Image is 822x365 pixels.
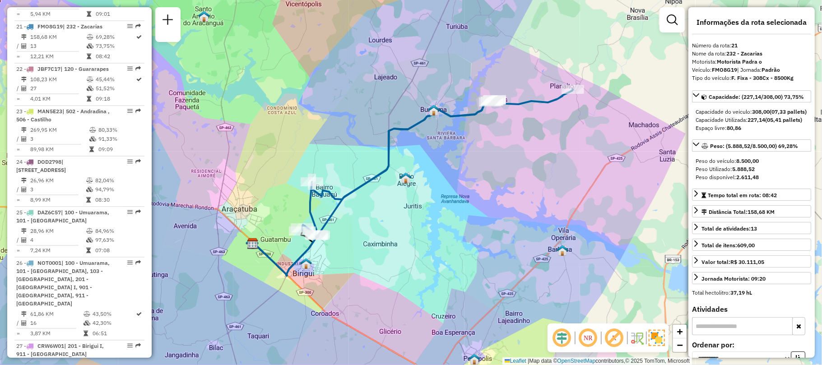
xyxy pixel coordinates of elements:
[731,42,738,49] strong: 21
[30,52,86,61] td: 12,21 KM
[300,258,312,269] img: BIRIGUI
[692,205,811,217] a: Distância Total:158,68 KM
[95,246,140,255] td: 07:08
[16,65,109,72] span: 22 -
[692,289,811,297] div: Total hectolitro:
[577,327,599,349] span: Ocultar NR
[87,86,93,91] i: % de utilização da cubagem
[16,84,21,93] td: /
[428,104,440,116] img: BURITAMA
[137,311,142,317] i: Rota otimizada
[30,185,86,194] td: 3
[16,259,110,307] span: | 100 - Umuarama, 101 - [GEOGRAPHIC_DATA], 103 - [GEOGRAPHIC_DATA], 201 - [GEOGRAPHIC_DATA] I, 90...
[95,226,140,236] td: 84,96%
[30,310,83,319] td: 61,86 KM
[751,225,757,232] strong: 13
[673,325,687,338] a: Zoom in
[692,339,811,350] label: Ordenar por:
[95,42,136,51] td: 73,75%
[86,197,91,203] i: Tempo total em rota
[21,178,27,183] i: Distância Total
[95,84,136,93] td: 51,52%
[127,66,133,71] em: Opções
[730,259,764,265] strong: R$ 30.111,05
[712,66,737,73] strong: FMO8G19
[505,358,526,364] a: Leaflet
[135,66,141,71] em: Rota exportada
[696,173,808,181] div: Peso disponível:
[692,90,811,102] a: Capacidade: (227,14/308,00) 73,75%
[86,228,93,234] i: % de utilização do peso
[737,66,780,73] span: | Jornada:
[30,125,89,134] td: 269,95 KM
[89,136,96,142] i: % de utilização da cubagem
[709,93,804,100] span: Capacidade: (227,14/308,00) 73,75%
[16,236,21,245] td: /
[604,327,625,349] span: Exibir rótulo
[95,195,140,204] td: 08:30
[551,327,573,349] span: Ocultar deslocamento
[770,108,807,115] strong: (07,33 pallets)
[30,94,86,103] td: 4,01 KM
[135,209,141,215] em: Rota exportada
[16,209,109,224] span: 25 -
[692,50,811,58] div: Nome da rota:
[717,58,762,65] strong: Motorista Padra o
[710,143,798,149] span: Peso: (5.888,52/8.500,00) 69,28%
[135,343,141,348] em: Rota exportada
[673,338,687,352] a: Zoom out
[737,242,755,249] strong: 609,00
[732,166,755,172] strong: 5.888,52
[502,357,692,365] div: Map data © contributors,© 2025 TomTom, Microsoft
[37,342,64,349] span: CRW6W01
[16,9,21,18] td: =
[528,358,529,364] span: |
[98,145,141,154] td: 09:09
[21,127,27,133] i: Distância Total
[692,18,811,27] h4: Informações da rota selecionada
[127,209,133,215] em: Opções
[21,34,27,40] i: Distância Total
[127,108,133,114] em: Opções
[677,339,683,351] span: −
[127,159,133,164] em: Opções
[765,116,802,123] strong: (05,41 pallets)
[696,124,808,132] div: Espaço livre:
[696,108,808,116] div: Capacidade do veículo:
[16,94,21,103] td: =
[247,238,259,249] img: CDD Araçatuba
[16,342,104,357] span: | 201 - Birigui I, 911 - [GEOGRAPHIC_DATA]
[37,259,61,266] span: NOT0001
[87,34,93,40] i: % de utilização do peso
[21,43,27,49] i: Total de Atividades
[762,66,780,73] strong: Padrão
[246,238,257,249] img: 625 UDC Light Campus Universitário
[21,187,27,192] i: Total de Atividades
[16,158,66,173] span: | [STREET_ADDRESS]
[696,157,759,164] span: Peso do veículo:
[16,108,110,123] span: | 502 - Andradina , 506 - Castilho
[86,187,93,192] i: % de utilização da cubagem
[692,255,811,268] a: Valor total:R$ 30.111,05
[692,58,811,66] div: Motorista:
[677,326,683,337] span: +
[701,225,757,232] span: Total de atividades:
[137,34,142,40] i: Rota otimizada
[708,192,777,199] span: Tempo total em rota: 08:42
[692,74,811,82] div: Tipo do veículo:
[16,209,109,224] span: | 100 - Umuarama, 101 - [GEOGRAPHIC_DATA]
[701,275,766,283] div: Jornada Motorista: 09:20
[37,65,60,72] span: JBF7C17
[30,134,89,143] td: 3
[37,158,61,165] span: DOD2798
[736,157,759,164] strong: 8.500,00
[95,185,140,194] td: 94,79%
[30,9,86,18] td: 5,94 KM
[135,159,141,164] em: Rota exportada
[16,246,21,255] td: =
[692,222,811,234] a: Total de atividades:13
[95,9,136,18] td: 09:01
[21,136,27,142] i: Total de Atividades
[21,311,27,317] i: Distância Total
[701,258,764,266] div: Valor total:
